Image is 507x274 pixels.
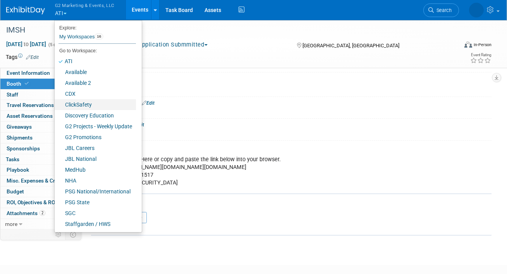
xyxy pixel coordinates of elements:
span: Sponsorships [7,145,40,152]
img: Nora McQuillan [469,3,484,17]
td: Toggle Event Tabs [65,229,81,240]
a: Staffgarden / HWS [55,219,136,229]
img: Format-Inperson.png [464,41,472,48]
li: Explore: [55,23,136,30]
a: Attachments2 [0,208,81,219]
button: Application Submmitted [130,41,211,49]
div: To login Click Here or copy and paste the link below into your browser. [URL][DOMAIN_NAME][DOMAIN... [101,152,414,191]
a: Search [423,3,459,17]
a: Edit [26,55,39,60]
div: 10x10 [100,82,486,94]
td: Personalize Event Tab Strip [52,229,65,240]
span: more [5,221,17,227]
span: Search [434,7,452,13]
span: Travel Reservations [7,102,54,108]
a: Sponsorships [0,143,81,154]
a: Shipments [0,133,81,143]
span: ROI, Objectives & ROO [7,199,58,205]
span: [GEOGRAPHIC_DATA], [GEOGRAPHIC_DATA] [302,43,399,48]
a: JBL Careers [55,143,136,153]
a: CDX [55,88,136,99]
span: Staff [7,91,18,98]
span: 2 [40,210,45,216]
a: SGC [55,208,136,219]
a: G2 Promotions [55,132,136,143]
a: Misc. Expenses & Credits [0,176,81,186]
div: Booth Size: [95,72,492,82]
span: Playbook [7,167,29,173]
a: Budget [0,186,81,197]
a: Event Information [0,68,81,78]
a: Tasks [0,154,81,165]
a: Playbook [0,165,81,175]
a: Giveaways [0,122,81,132]
div: IMSH [3,23,450,37]
a: ROI, Objectives & ROO [0,197,81,208]
span: [DATE] [DATE] [6,41,46,48]
a: Asset Reservations [0,111,81,121]
span: Misc. Expenses & Credits [7,177,67,184]
a: Edit [142,100,155,106]
span: 16 [95,33,103,40]
span: Tasks [6,156,19,162]
a: MedHub [55,164,136,175]
i: Booth reservation complete [25,81,29,86]
div: In-Person [473,42,492,48]
span: Booth [7,81,30,87]
span: to [22,41,30,47]
span: Shipments [7,134,33,141]
a: ATI [55,56,136,67]
div: Included In Booth: [95,97,492,107]
div: Booth Services [91,200,492,209]
a: My Workspaces16 [58,30,136,43]
div: Event Rating [470,53,491,57]
a: PSG State [55,197,136,208]
a: Available [55,67,136,78]
a: JBL National [55,153,136,164]
a: PSG National/International [55,186,136,197]
a: ClickSafety [55,99,136,110]
li: Go to Workspace: [55,46,136,56]
span: Attachments [7,210,45,216]
a: Staff [0,90,81,100]
a: Available 2 [55,78,136,88]
a: Booth [0,79,81,89]
span: Giveaways [7,124,32,130]
div: Event Format [420,40,492,52]
a: Travel Reservations [0,100,81,110]
div: Shipping Info: [95,119,492,129]
a: NHA [55,175,136,186]
a: G2 Projects - Weekly Update [55,121,136,132]
span: Budget [7,188,24,195]
td: Tags [6,53,39,61]
span: Asset Reservations [7,113,53,119]
div: Booth Notes: [95,141,492,151]
span: G2 Marketing & Events, LLC [55,1,115,9]
a: Discovery Education [55,110,136,121]
img: ExhibitDay [6,7,45,14]
span: Event Information [7,70,50,76]
span: (5 days) [48,42,64,47]
a: more [0,219,81,229]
